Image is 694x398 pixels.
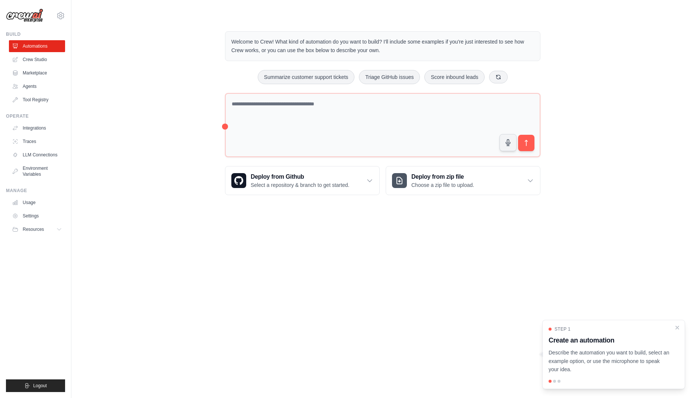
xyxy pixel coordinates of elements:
button: Triage GitHub issues [359,70,420,84]
img: Logo [6,9,43,23]
button: Resources [9,223,65,235]
a: Automations [9,40,65,52]
p: Select a repository & branch to get started. [251,181,349,189]
button: Summarize customer support tickets [258,70,354,84]
div: Widget de chat [657,362,694,398]
a: Marketplace [9,67,65,79]
p: Choose a zip file to upload. [411,181,474,189]
a: Settings [9,210,65,222]
a: Traces [9,136,65,147]
p: Describe the automation you want to build, select an example option, or use the microphone to spe... [549,348,670,374]
div: Manage [6,188,65,194]
a: Integrations [9,122,65,134]
button: Score inbound leads [424,70,485,84]
h3: Deploy from Github [251,172,349,181]
a: Tool Registry [9,94,65,106]
a: Agents [9,80,65,92]
div: Operate [6,113,65,119]
button: Logout [6,379,65,392]
p: Welcome to Crew! What kind of automation do you want to build? I'll include some examples if you'... [231,38,534,55]
a: Usage [9,197,65,208]
h3: Create an automation [549,335,670,346]
div: Build [6,31,65,37]
button: Close walkthrough [674,325,680,331]
a: LLM Connections [9,149,65,161]
a: Environment Variables [9,162,65,180]
span: Resources [23,226,44,232]
h3: Deploy from zip file [411,172,474,181]
iframe: Chat Widget [657,362,694,398]
span: Logout [33,383,47,389]
span: Step 1 [555,326,571,332]
a: Crew Studio [9,54,65,66]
